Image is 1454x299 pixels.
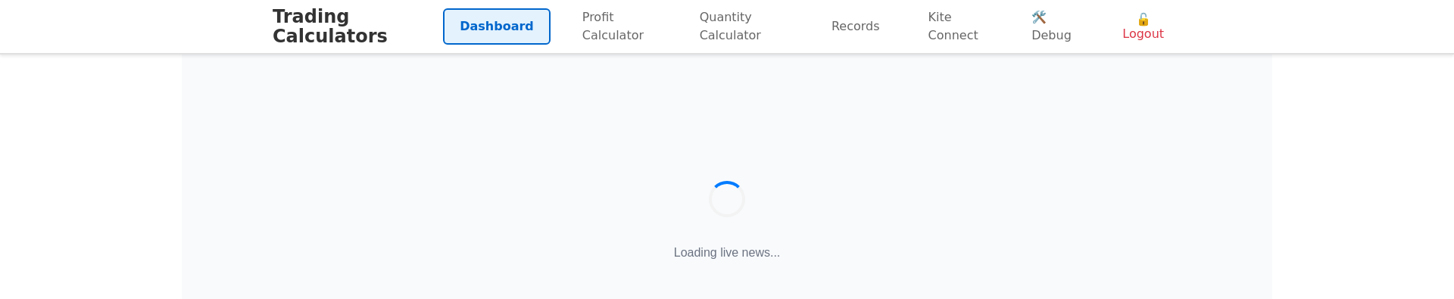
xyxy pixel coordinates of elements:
[815,8,897,45] a: Records
[1105,3,1181,50] button: 🔓 Logout
[273,7,443,47] h1: Trading Calculators
[443,8,551,45] a: Dashboard
[674,244,781,262] p: Loading live news...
